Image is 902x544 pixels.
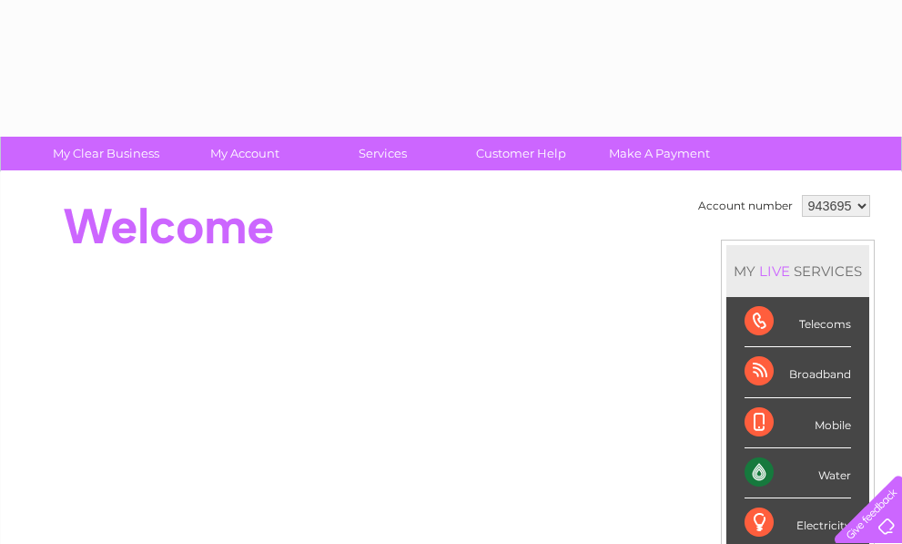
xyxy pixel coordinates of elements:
td: Account number [694,190,797,221]
a: My Clear Business [31,137,181,170]
a: Make A Payment [584,137,735,170]
div: Telecoms [745,297,851,347]
div: MY SERVICES [726,245,869,297]
div: LIVE [755,262,794,280]
a: Customer Help [446,137,596,170]
div: Mobile [745,398,851,448]
div: Water [745,448,851,498]
a: My Account [169,137,319,170]
a: Services [308,137,458,170]
div: Broadband [745,347,851,397]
